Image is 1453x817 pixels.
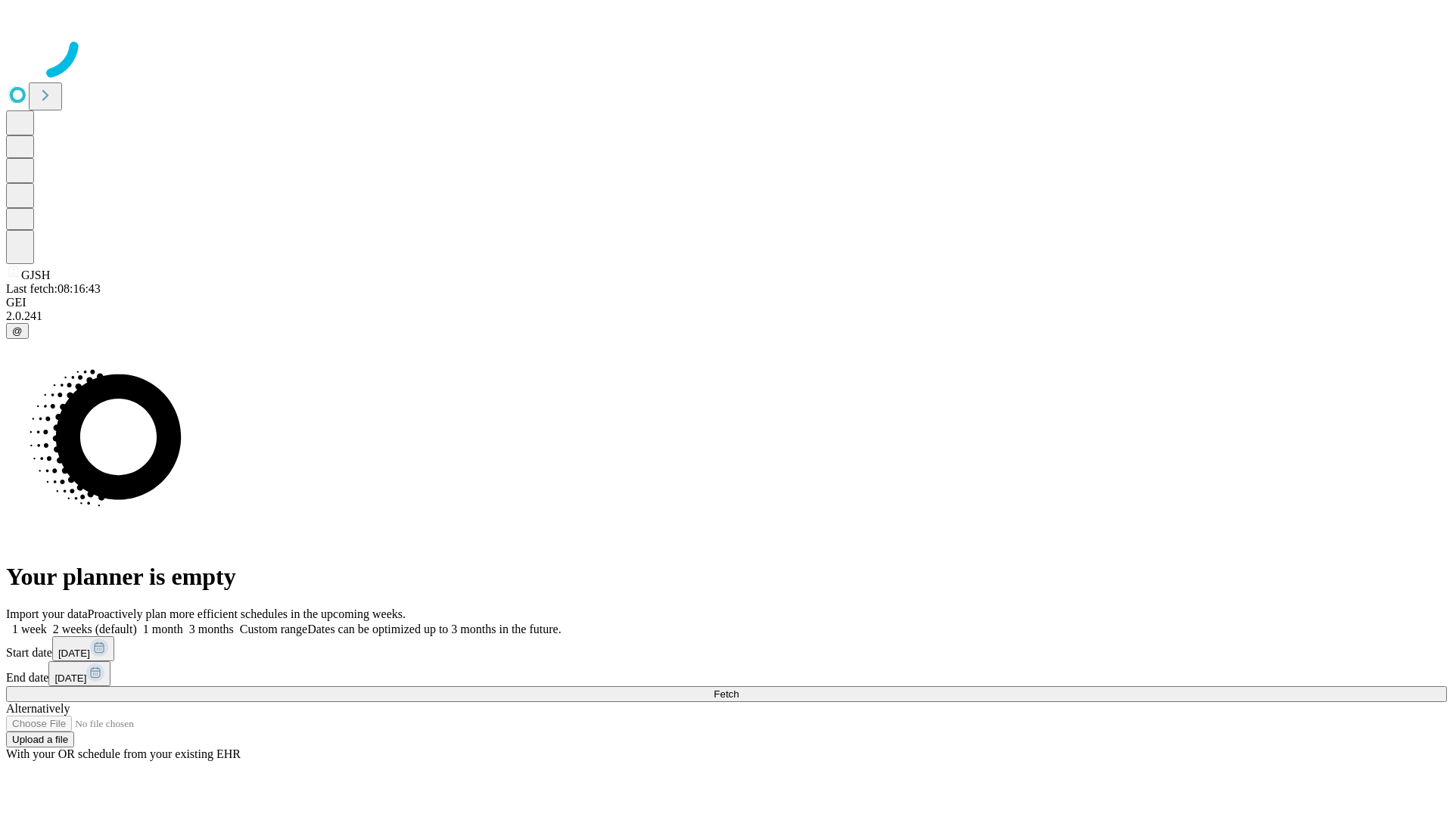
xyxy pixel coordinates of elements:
[58,648,90,659] span: [DATE]
[54,673,86,684] span: [DATE]
[6,661,1447,686] div: End date
[6,636,1447,661] div: Start date
[714,688,739,700] span: Fetch
[6,309,1447,323] div: 2.0.241
[6,686,1447,702] button: Fetch
[6,702,70,715] span: Alternatively
[48,661,110,686] button: [DATE]
[6,607,88,620] span: Import your data
[21,269,50,281] span: GJSH
[12,325,23,337] span: @
[143,623,183,635] span: 1 month
[6,732,74,747] button: Upload a file
[189,623,234,635] span: 3 months
[6,296,1447,309] div: GEI
[240,623,307,635] span: Custom range
[6,282,101,295] span: Last fetch: 08:16:43
[6,747,241,760] span: With your OR schedule from your existing EHR
[6,563,1447,591] h1: Your planner is empty
[307,623,561,635] span: Dates can be optimized up to 3 months in the future.
[6,323,29,339] button: @
[12,623,47,635] span: 1 week
[53,623,137,635] span: 2 weeks (default)
[88,607,406,620] span: Proactively plan more efficient schedules in the upcoming weeks.
[52,636,114,661] button: [DATE]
